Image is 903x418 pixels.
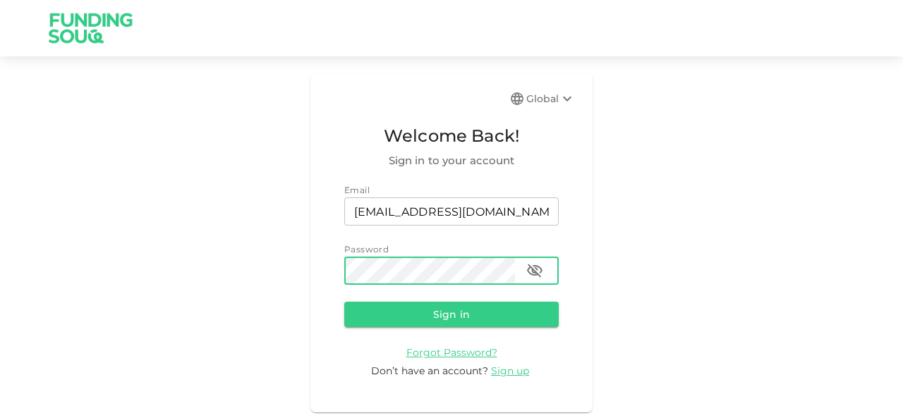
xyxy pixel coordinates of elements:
[344,197,559,226] input: email
[526,90,576,107] div: Global
[491,364,529,377] span: Sign up
[344,257,515,285] input: password
[344,185,370,195] span: Email
[344,302,559,327] button: Sign in
[371,364,488,377] span: Don’t have an account?
[344,123,559,149] span: Welcome Back!
[406,345,497,359] a: Forgot Password?
[344,152,559,169] span: Sign in to your account
[344,244,389,254] span: Password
